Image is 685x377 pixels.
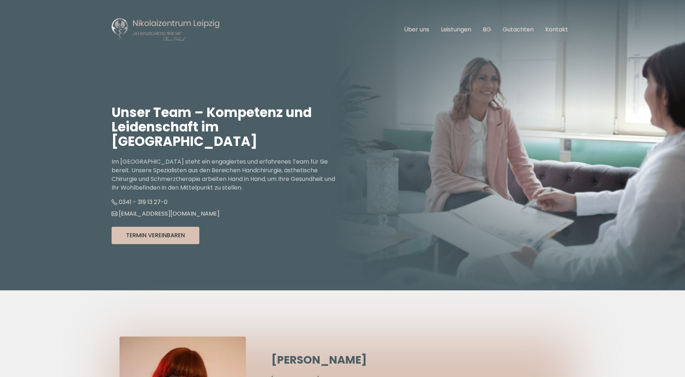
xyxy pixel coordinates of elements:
[404,25,429,34] a: Über uns
[112,227,199,244] button: Termin Vereinbaren
[112,157,343,192] p: Im [GEOGRAPHIC_DATA] steht ein engagiertes und erfahrenes Team für Sie bereit. Unsere Spezialiste...
[271,354,573,367] h2: [PERSON_NAME]
[112,198,168,206] a: 0341 - 319 13 27-0
[112,17,220,42] img: Nikolaizentrum Leipzig Logo
[112,209,220,218] a: [EMAIL_ADDRESS][DOMAIN_NAME]
[483,25,491,34] a: BG
[112,105,343,149] h1: Unser Team – Kompetenz und Leidenschaft im [GEOGRAPHIC_DATA]
[545,25,568,34] a: Kontakt
[441,25,471,34] a: Leistungen
[503,25,534,34] a: Gutachten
